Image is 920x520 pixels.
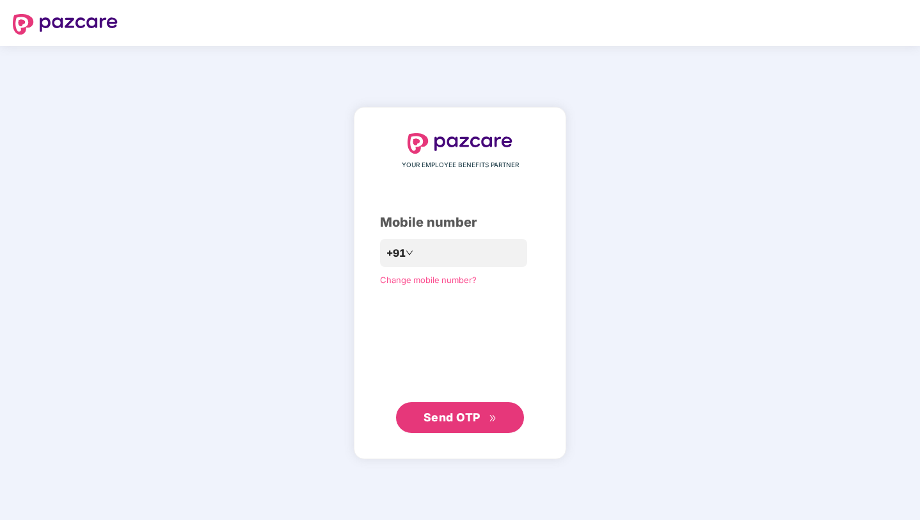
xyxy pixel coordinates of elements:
[396,402,524,433] button: Send OTPdouble-right
[402,160,519,170] span: YOUR EMPLOYEE BENEFITS PARTNER
[386,245,406,261] span: +91
[13,14,118,35] img: logo
[406,249,413,257] span: down
[424,410,480,424] span: Send OTP
[489,414,497,423] span: double-right
[380,275,477,285] a: Change mobile number?
[408,133,512,154] img: logo
[380,213,540,232] div: Mobile number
